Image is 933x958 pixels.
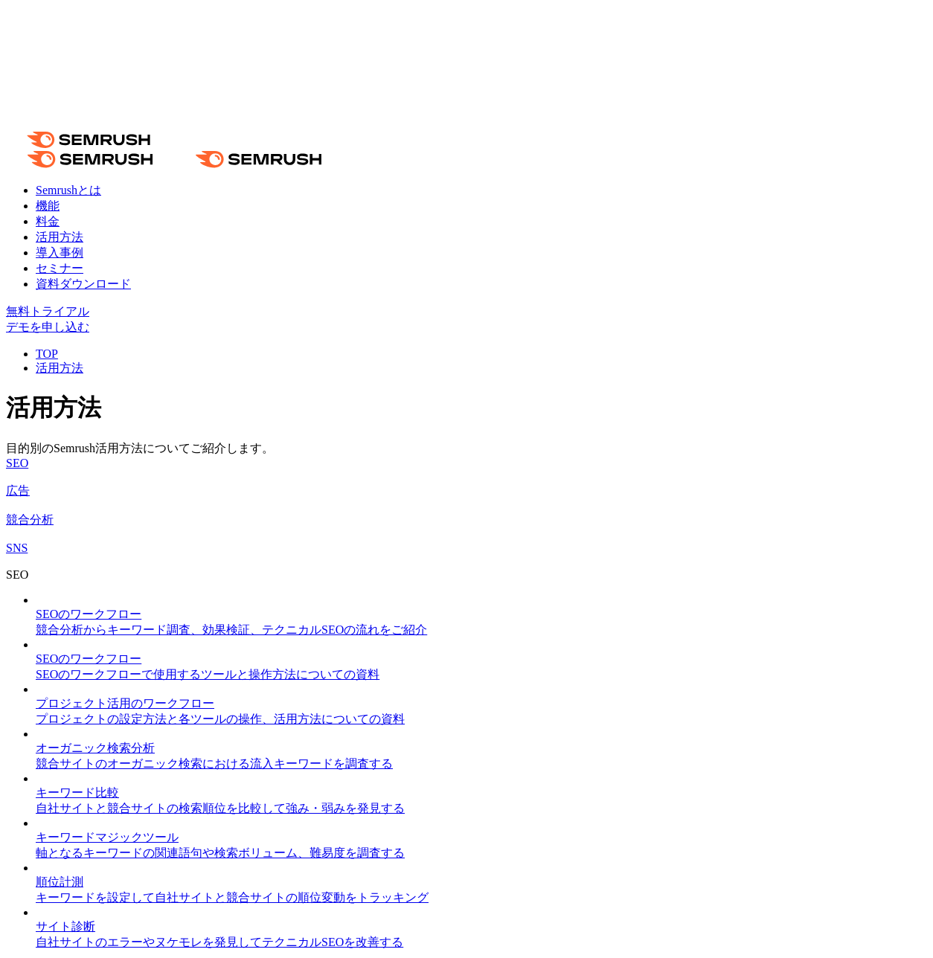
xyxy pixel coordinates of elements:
div: 順位計測 [36,875,927,890]
a: 資料ダウンロード [36,277,131,290]
a: 機能 [36,199,60,212]
a: 無料トライアル [6,305,89,318]
h1: 活用方法 [6,392,927,425]
div: プロジェクト活用のワークフロー [36,696,927,712]
div: 競合分析からキーワード調査、効果検証、テクニカルSEOの流れをご紹介 [36,623,927,638]
a: SEO [6,457,927,470]
div: プロジェクトの設定方法と各ツールの操作、活用方法についての資料 [36,712,927,727]
div: SEOのワークフロー [36,652,927,667]
a: キーワード比較 自社サイトと競合サイトの検索順位を比較して強み・弱みを発見する [36,772,927,817]
div: 目的別のSemrush活用方法についてご紹介します。 [6,441,927,457]
a: 導入事例 [36,246,83,259]
div: 自社サイトと競合サイトの検索順位を比較して強み・弱みを発見する [36,801,927,817]
div: SEOのワークフロー [36,607,927,623]
a: 料金 [36,215,60,228]
a: Semrushとは [36,184,101,196]
div: 自社サイトのエラーやヌケモレを発見してテクニカルSEOを改善する [36,935,927,951]
div: サイト診断 [36,919,927,935]
a: 広告 [6,483,927,499]
a: キーワードマジックツール 軸となるキーワードの関連語句や検索ボリューム、難易度を調査する [36,817,927,861]
div: SEO [6,568,927,582]
div: オーガニック検索分析 [36,741,927,756]
a: セミナー [36,262,83,274]
a: デモを申し込む [6,321,89,333]
div: 競合サイトのオーガニック検索における流入キーワードを調査する [36,756,927,772]
a: TOP [36,347,58,360]
div: SEOのワークフローで使用するツールと操作方法についての資料 [36,667,927,683]
div: キーワード比較 [36,785,927,801]
div: 軸となるキーワードの関連語句や検索ボリューム、難易度を調査する [36,846,927,861]
a: 活用方法 [36,231,83,243]
a: プロジェクト活用のワークフロー プロジェクトの設定方法と各ツールの操作、活用方法についての資料 [36,683,927,727]
a: SNS [6,541,927,555]
a: SEOのワークフロー SEOのワークフローで使用するツールと操作方法についての資料 [36,638,927,683]
a: 競合分析 [6,512,927,528]
a: 活用方法 [36,361,83,374]
div: キーワードマジックツール [36,830,927,846]
a: SEOのワークフロー 競合分析からキーワード調査、効果検証、テクニカルSEOの流れをご紹介 [36,594,927,638]
div: キーワードを設定して自社サイトと競合サイトの順位変動をトラッキング [36,890,927,906]
a: サイト診断 自社サイトのエラーやヌケモレを発見してテクニカルSEOを改善する [36,906,927,951]
a: 順位計測 キーワードを設定して自社サイトと競合サイトの順位変動をトラッキング [36,861,927,906]
a: オーガニック検索分析 競合サイトのオーガニック検索における流入キーワードを調査する [36,727,927,772]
